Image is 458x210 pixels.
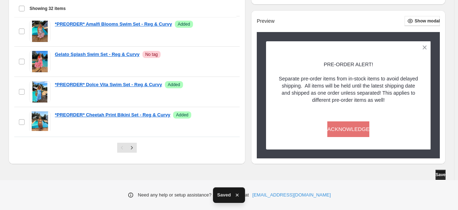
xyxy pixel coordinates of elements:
span: Added [176,112,188,118]
p: Separate pre-order items from in-stock items to avoid delayed shipping. All items will be held un... [279,75,418,103]
nav: Pagination [117,143,137,153]
button: Show modal [405,16,440,26]
a: *PREORDER* Dolce Vita Swim Set - Reg & Curvy [55,81,162,88]
button: ACKNOWLEDGE [327,121,369,137]
span: Save [436,172,446,178]
span: Saved [217,191,231,199]
a: Gelato Splash Swim Set - Reg & Curvy [55,51,140,58]
h2: Preview [257,18,275,24]
span: No tag [145,52,158,57]
span: Showing 32 items [30,6,66,11]
a: *PREORDER* Amalfi Blooms Swim Set - Reg & Curvy [55,21,172,28]
a: [EMAIL_ADDRESS][DOMAIN_NAME] [253,191,331,199]
a: *PREORDER* Cheetah Print Bikini Set - Reg & Curvy [55,111,170,119]
button: Next [127,143,137,153]
span: Added [178,21,190,27]
span: Added [168,82,180,88]
p: PRE-ORDER ALERT! [279,61,418,68]
button: Save [436,170,446,180]
span: Show modal [415,18,440,24]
